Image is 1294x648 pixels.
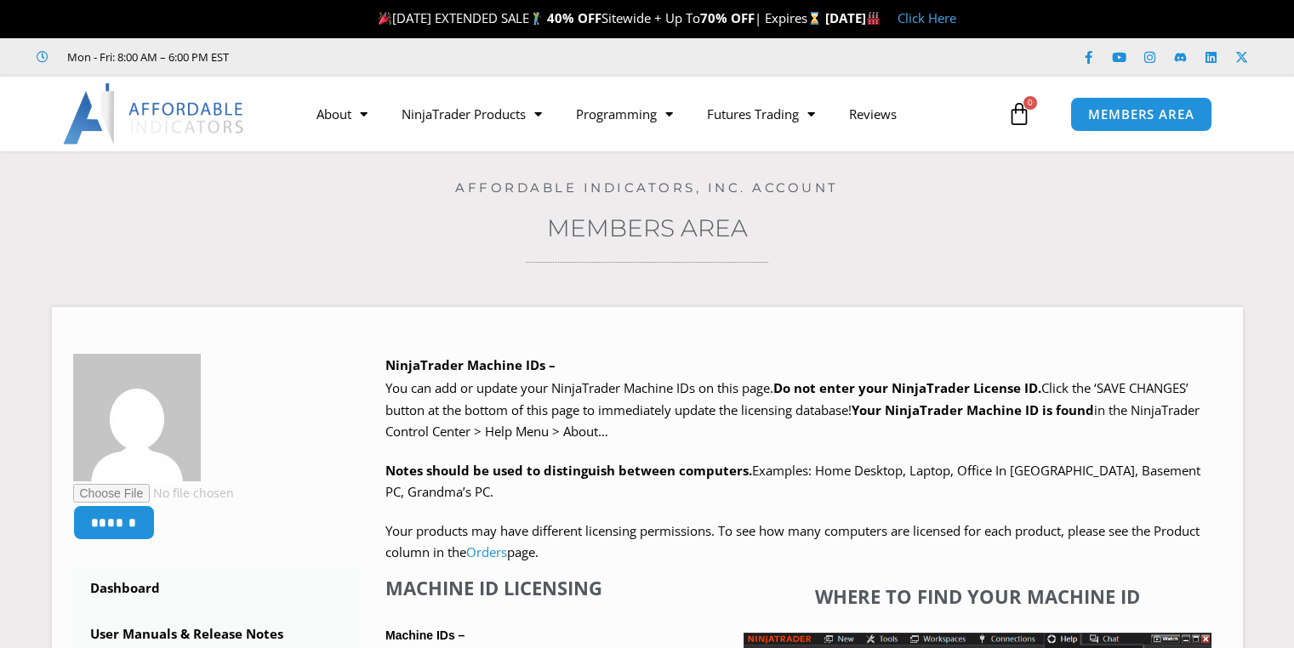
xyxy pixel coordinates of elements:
[253,48,508,65] iframe: Customer reviews powered by Trustpilot
[530,12,543,25] img: 🏌️‍♂️
[385,462,752,479] strong: Notes should be used to distinguish between computers.
[700,9,755,26] strong: 70% OFF
[299,94,385,134] a: About
[773,379,1041,396] b: Do not enter your NinjaTrader License ID.
[455,179,839,196] a: Affordable Indicators, Inc. Account
[63,47,229,67] span: Mon - Fri: 8:00 AM – 6:00 PM EST
[73,354,201,481] img: 9d31bb7e1ea77eb2c89bd929555c5df615da391e752d5da808b8d55deb7a798c
[547,213,748,242] a: Members Area
[559,94,690,134] a: Programming
[808,12,821,25] img: ⌛
[832,94,914,134] a: Reviews
[982,89,1057,139] a: 0
[466,543,507,560] a: Orders
[73,566,361,611] a: Dashboard
[385,628,465,642] strong: Machine IDs –
[547,9,601,26] strong: 40% OFF
[385,522,1200,561] span: Your products may have different licensing permissions. To see how many computers are licensed fo...
[867,12,880,25] img: 🏭
[1023,96,1037,110] span: 0
[852,401,1094,418] strong: Your NinjaTrader Machine ID is found
[374,9,825,26] span: [DATE] EXTENDED SALE Sitewide + Up To | Expires
[379,12,391,25] img: 🎉
[898,9,956,26] a: Click Here
[385,379,1200,440] span: Click the ‘SAVE CHANGES’ button at the bottom of this page to immediately update the licensing da...
[744,585,1211,607] h4: Where to find your Machine ID
[385,379,773,396] span: You can add or update your NinjaTrader Machine IDs on this page.
[385,356,556,373] b: NinjaTrader Machine IDs –
[690,94,832,134] a: Futures Trading
[1088,108,1194,121] span: MEMBERS AREA
[385,577,722,599] h4: Machine ID Licensing
[299,94,1003,134] nav: Menu
[1070,97,1212,132] a: MEMBERS AREA
[385,94,559,134] a: NinjaTrader Products
[63,83,246,145] img: LogoAI | Affordable Indicators – NinjaTrader
[825,9,881,26] strong: [DATE]
[385,462,1200,501] span: Examples: Home Desktop, Laptop, Office In [GEOGRAPHIC_DATA], Basement PC, Grandma’s PC.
